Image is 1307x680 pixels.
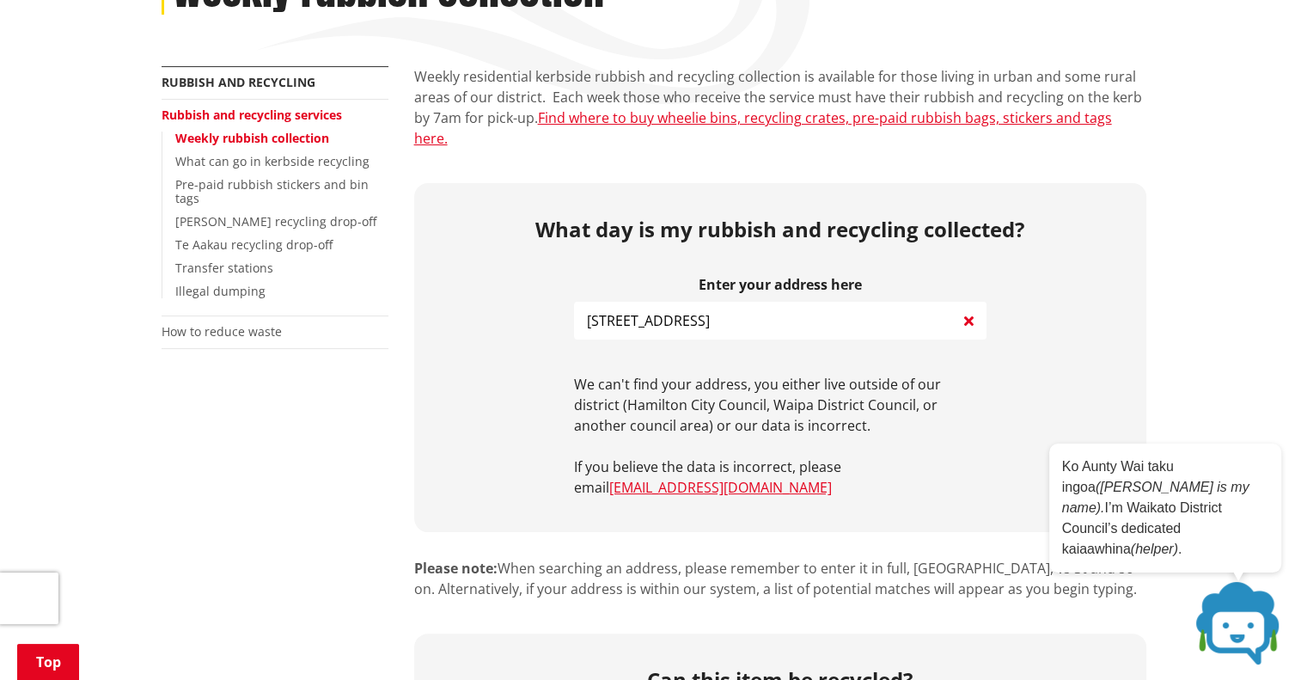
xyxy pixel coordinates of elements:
a: Rubbish and recycling [162,74,315,90]
a: Illegal dumping [175,283,266,299]
em: ([PERSON_NAME] is my name). [1062,480,1249,515]
p: If you believe the data is incorrect, please email [574,456,986,498]
a: How to reduce waste [162,323,282,340]
p: Ko Aunty Wai taku ingoa I’m Waikato District Council’s dedicated kaiaawhina . [1062,456,1268,560]
h2: What day is my rubbish and recycling collected? [427,217,1133,242]
a: Rubbish and recycling services [162,107,342,123]
a: Weekly rubbish collection [175,130,329,146]
a: [PERSON_NAME] recycling drop-off [175,213,376,230]
a: [EMAIL_ADDRESS][DOMAIN_NAME] [609,478,832,497]
a: Top [17,644,79,680]
a: Te Aakau recycling drop-off [175,236,333,253]
p: We can't find your address, you either live outside of our district (Hamilton City Council, Waipa... [574,374,986,436]
strong: Please note: [414,559,498,578]
a: Transfer stations [175,260,273,276]
label: Enter your address here [574,277,986,293]
a: Find where to buy wheelie bins, recycling crates, pre-paid rubbish bags, stickers and tags here. [414,108,1112,148]
p: When searching an address, please remember to enter it in full, [GEOGRAPHIC_DATA], vs St and so o... [414,558,1146,599]
p: Weekly residential kerbside rubbish and recycling collection is available for those living in urb... [414,66,1146,149]
input: e.g. Duke Street NGARUAWAHIA [574,302,986,340]
a: What can go in kerbside recycling [175,153,370,169]
em: (helper) [1131,542,1178,556]
a: Pre-paid rubbish stickers and bin tags [175,176,369,207]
